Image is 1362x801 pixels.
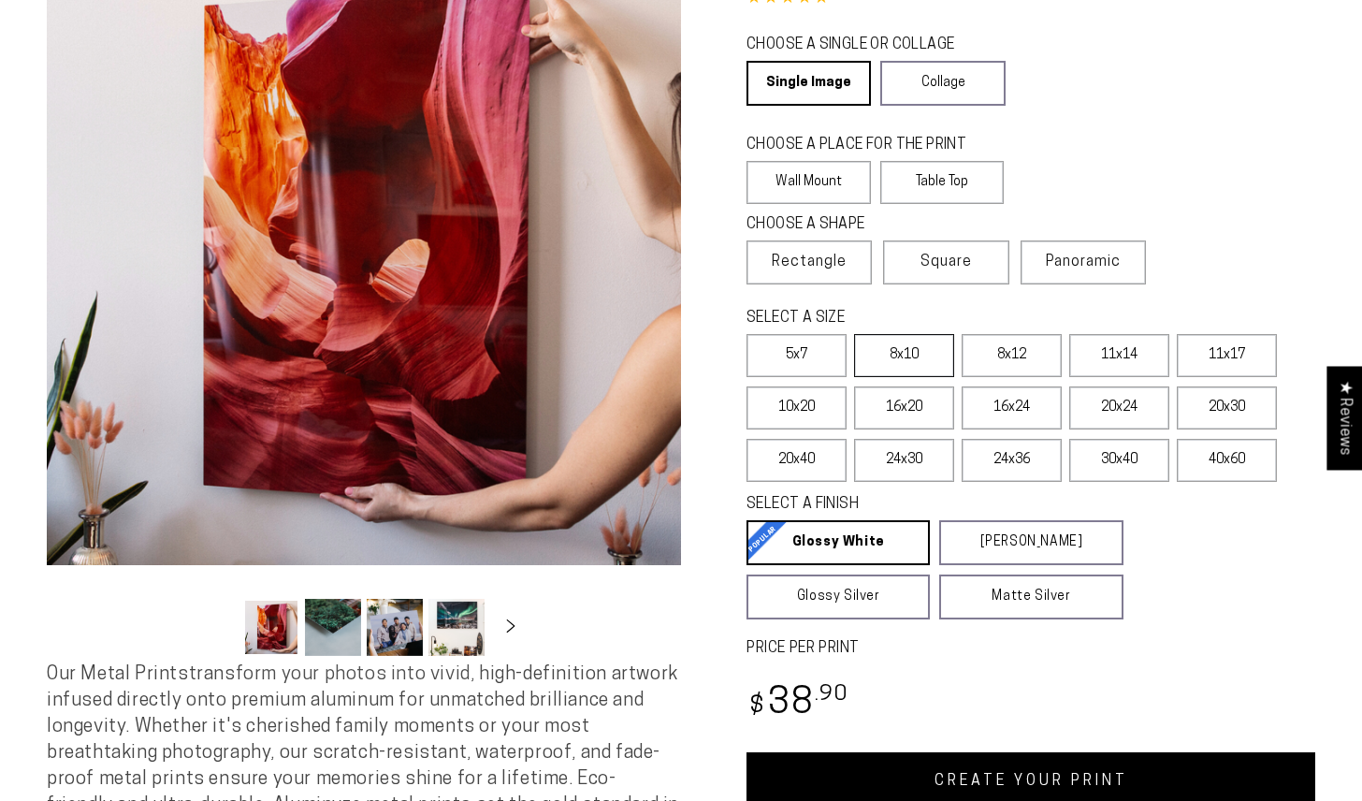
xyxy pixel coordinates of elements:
sup: .90 [815,684,848,706]
label: 10x20 [746,386,847,430]
span: $ [749,694,765,720]
button: Load image 3 in gallery view [367,599,423,656]
label: 20x40 [746,439,847,482]
label: 30x40 [1069,439,1169,482]
a: [PERSON_NAME] [939,520,1123,565]
a: Single Image [746,61,871,106]
bdi: 38 [746,686,848,722]
legend: CHOOSE A SINGLE OR COLLAGE [746,35,988,56]
legend: SELECT A FINISH [746,494,1080,516]
span: Rectangle [772,251,847,273]
div: Click to open Judge.me floating reviews tab [1326,366,1362,470]
label: 40x60 [1177,439,1277,482]
button: Load image 4 in gallery view [428,599,485,656]
label: 8x12 [962,334,1062,377]
label: PRICE PER PRINT [746,638,1315,660]
span: Square [920,251,972,273]
label: 8x10 [854,334,954,377]
label: Table Top [880,161,1005,204]
label: 20x24 [1069,386,1169,430]
legend: CHOOSE A SHAPE [746,214,990,236]
a: Collage [880,61,1005,106]
label: 24x30 [854,439,954,482]
label: 16x24 [962,386,1062,430]
a: Matte Silver [939,575,1123,619]
label: 11x17 [1177,334,1277,377]
button: Slide left [196,606,238,648]
button: Slide right [490,606,531,648]
a: Glossy Silver [746,575,930,619]
legend: SELECT A SIZE [746,308,1080,329]
button: Load image 1 in gallery view [243,599,299,656]
a: Glossy White [746,520,930,565]
label: 11x14 [1069,334,1169,377]
label: Wall Mount [746,161,871,204]
span: Panoramic [1046,255,1121,269]
label: 16x20 [854,386,954,430]
legend: CHOOSE A PLACE FOR THE PRINT [746,135,987,156]
label: 20x30 [1177,386,1277,430]
button: Load image 2 in gallery view [305,599,361,656]
label: 5x7 [746,334,847,377]
label: 24x36 [962,439,1062,482]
